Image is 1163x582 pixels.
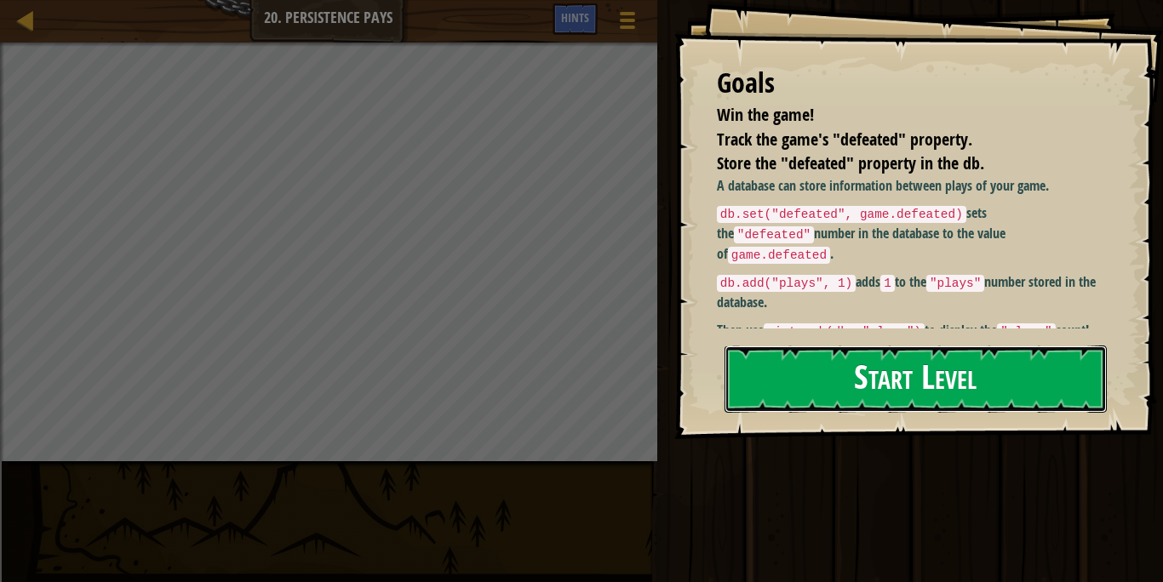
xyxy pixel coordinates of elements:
span: Hints [561,9,589,26]
li: Store the "defeated" property in the db. [696,151,1099,176]
p: Then use to display the count! [717,321,1103,341]
code: game.defeated [728,247,830,264]
div: Move To ... [7,114,1156,129]
code: "plays" [926,275,984,292]
code: "defeated" [734,226,814,243]
div: Sign out [7,83,1156,99]
div: Options [7,68,1156,83]
li: Win the game! [696,103,1099,128]
div: Move To ... [7,37,1156,53]
code: "plays" [997,323,1055,340]
div: Sort New > Old [7,22,1156,37]
p: A database can store information between plays of your game. [717,176,1103,196]
div: Delete [7,53,1156,68]
div: Rename [7,99,1156,114]
span: Store the "defeated" property in the db. [717,151,984,174]
button: Start Level [725,345,1107,413]
code: 1 [880,275,895,292]
code: ui.track(db, "plays") [764,323,925,340]
code: db.add("plays", 1) [717,275,856,292]
button: Show game menu [606,3,649,43]
p: sets the number in the database to the value of . [717,203,1103,264]
code: db.set("defeated", game.defeated) [717,206,966,223]
span: Win the game! [717,103,814,126]
p: adds to the number stored in the database. [717,272,1103,311]
div: Sort A > Z [7,7,1156,22]
li: Track the game's "defeated" property. [696,128,1099,152]
span: Track the game's "defeated" property. [717,128,972,151]
div: Goals [717,64,1103,103]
